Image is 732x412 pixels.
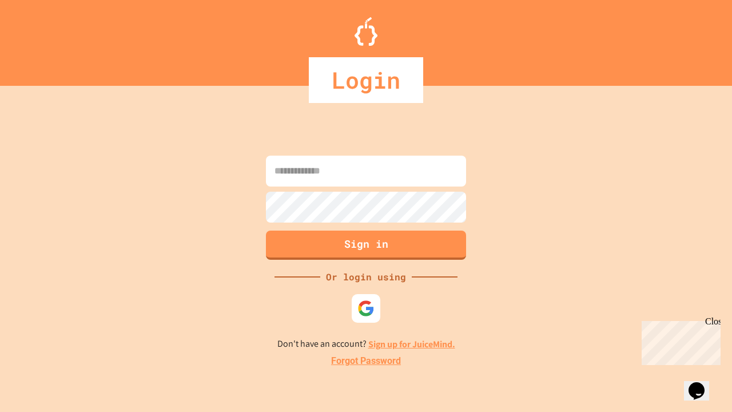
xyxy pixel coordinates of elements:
img: Logo.svg [355,17,377,46]
button: Sign in [266,231,466,260]
img: google-icon.svg [357,300,375,317]
div: Login [309,57,423,103]
div: Chat with us now!Close [5,5,79,73]
div: Or login using [320,270,412,284]
a: Sign up for JuiceMind. [368,338,455,350]
iframe: chat widget [637,316,721,365]
a: Forgot Password [331,354,401,368]
iframe: chat widget [684,366,721,401]
p: Don't have an account? [277,337,455,351]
